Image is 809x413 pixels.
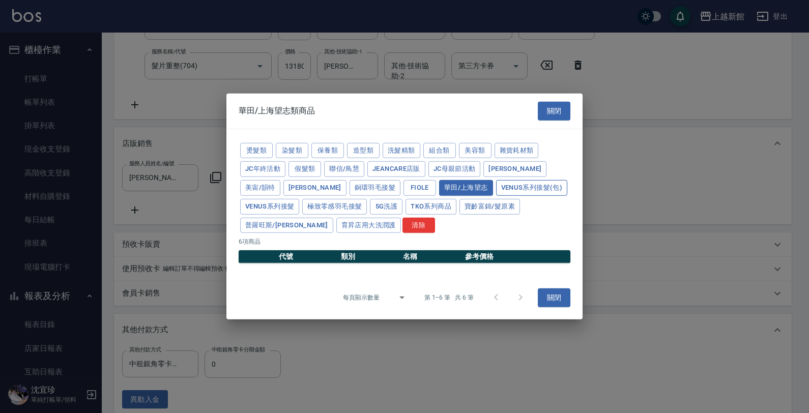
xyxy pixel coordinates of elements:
button: 雜貨耗材類 [495,142,539,158]
button: 關閉 [538,288,570,307]
button: JeanCare店販 [367,161,425,177]
span: 華田/上海望志類商品 [239,106,315,116]
button: Venus系列接髮 [240,199,299,215]
button: 普羅旺斯/[PERSON_NAME] [240,217,333,233]
button: [PERSON_NAME] [483,161,546,177]
button: 假髮類 [288,161,321,177]
button: 清除 [402,217,435,233]
button: 組合類 [423,142,456,158]
th: 類別 [338,250,400,263]
button: 染髮類 [276,142,308,158]
p: 第 1–6 筆 共 6 筆 [424,293,474,302]
th: 名稱 [400,250,463,263]
button: 洗髮精類 [383,142,420,158]
button: Venus系列接髮(包) [496,180,567,196]
p: 6 項商品 [239,237,570,246]
th: 代號 [276,250,338,263]
button: FIOLE [403,180,436,196]
button: 美容類 [459,142,492,158]
button: 5G洗護 [370,199,402,215]
button: TKO系列商品 [406,199,456,215]
button: 華田/上海望志 [439,180,493,196]
button: 聯信/鳥慧 [324,161,364,177]
button: JC年終活動 [240,161,285,177]
button: 極致零感羽毛接髮 [302,199,367,215]
button: 銅環羽毛接髮 [350,180,400,196]
p: 每頁顯示數量 [343,293,380,302]
button: 造型類 [347,142,380,158]
button: 美宙/韻特 [240,180,280,196]
th: 參考價格 [463,250,570,263]
button: 保養類 [311,142,344,158]
button: [PERSON_NAME] [283,180,346,196]
button: 寶齡富錦/髮原素 [459,199,520,215]
button: 關閉 [538,102,570,121]
button: 燙髮類 [240,142,273,158]
button: 育昇店用大洗潤護 [336,217,401,233]
button: JC母親節活動 [428,161,481,177]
